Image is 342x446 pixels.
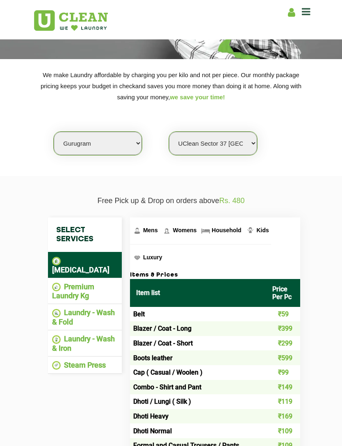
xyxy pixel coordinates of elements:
td: ₹119 [266,394,300,409]
span: Luxury [143,254,162,261]
td: Dhoti / Lungi ( Silk ) [130,394,266,409]
td: Blazer / Coat - Long [130,321,266,336]
span: Kids [256,227,269,233]
span: Womens [173,227,196,233]
td: ₹99 [266,365,300,380]
img: Mens [132,226,142,236]
td: Cap ( Casual / Woolen ) [130,365,266,380]
img: Dry Cleaning [52,257,61,265]
th: Item list [130,279,266,307]
img: Premium Laundry Kg [52,283,61,291]
img: Kids [245,226,255,236]
img: Womens [162,226,172,236]
td: ₹109 [266,423,300,438]
img: Household [201,226,211,236]
td: Dhoti Normal [130,423,266,438]
td: Belt [130,307,266,322]
td: Blazer / Coat - Short [130,336,266,351]
img: Laundry - Wash & Fold [52,309,61,318]
td: ₹599 [266,350,300,365]
span: Household [212,227,241,233]
img: UClean Laundry and Dry Cleaning [34,10,108,31]
td: ₹169 [266,409,300,424]
td: Combo - Shirt and Pant [130,380,266,395]
td: ₹149 [266,380,300,395]
th: Price Per Pc [266,279,300,307]
li: [MEDICAL_DATA] [52,256,118,274]
li: Premium Laundry Kg [52,282,118,300]
td: ₹299 [266,336,300,351]
span: Mens [143,227,158,233]
p: Free Pick up & Drop on orders above [34,197,308,205]
li: Laundry - Wash & Iron [52,334,118,352]
span: we save your time! [170,94,225,101]
td: ₹399 [266,321,300,336]
td: Boots leather [130,350,266,365]
li: Steam Press [52,361,118,370]
span: Rs. 480 [219,197,245,205]
h3: Items & Prices [130,272,300,279]
img: Laundry - Wash & Iron [52,335,61,344]
img: Luxury [132,253,142,263]
td: Dhoti Heavy [130,409,266,424]
p: We make Laundry affordable by charging you per kilo and not per piece. Our monthly package pricin... [34,69,308,103]
h4: Select Services [48,217,122,252]
li: Laundry - Wash & Fold [52,308,118,326]
td: ₹59 [266,307,300,322]
img: Steam Press [52,361,61,370]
